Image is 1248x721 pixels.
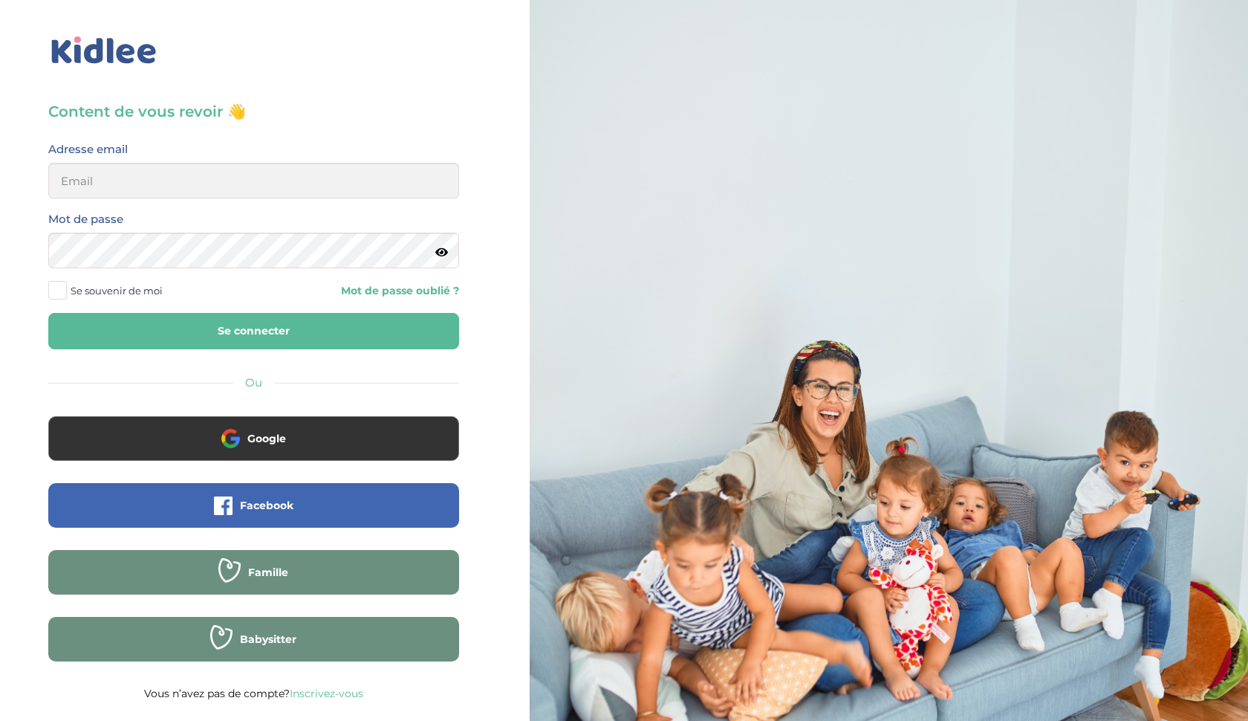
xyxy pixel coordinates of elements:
[214,497,233,515] img: facebook.png
[48,550,459,595] button: Famille
[240,498,293,513] span: Facebook
[48,575,459,589] a: Famille
[290,687,363,700] a: Inscrivez-vous
[247,431,286,446] span: Google
[48,313,459,349] button: Se connecter
[48,483,459,528] button: Facebook
[221,429,240,447] img: google.png
[71,281,163,300] span: Se souvenir de moi
[48,33,160,68] img: logo_kidlee_bleu
[48,163,459,198] input: Email
[48,508,459,523] a: Facebook
[48,617,459,662] button: Babysitter
[48,442,459,456] a: Google
[48,684,459,703] p: Vous n’avez pas de compte?
[264,284,458,298] a: Mot de passe oublié ?
[48,210,123,229] label: Mot de passe
[48,101,459,122] h3: Content de vous revoir 👋
[48,140,128,159] label: Adresse email
[240,632,296,647] span: Babysitter
[248,565,288,580] span: Famille
[48,642,459,656] a: Babysitter
[48,416,459,461] button: Google
[245,375,262,389] span: Ou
